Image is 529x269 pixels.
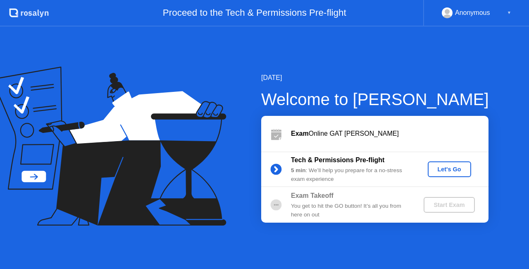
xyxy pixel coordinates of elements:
div: Let's Go [431,166,468,173]
div: You get to hit the GO button! It’s all you from here on out [291,202,410,219]
div: Online GAT [PERSON_NAME] [291,129,488,139]
div: Start Exam [427,202,471,208]
div: Anonymous [455,7,490,18]
b: 5 min [291,167,306,173]
button: Start Exam [424,197,474,213]
b: Exam [291,130,309,137]
b: Tech & Permissions Pre-flight [291,156,384,163]
button: Let's Go [428,161,471,177]
div: ▼ [507,7,511,18]
b: Exam Takeoff [291,192,334,199]
div: [DATE] [261,73,489,83]
div: Welcome to [PERSON_NAME] [261,87,489,112]
div: : We’ll help you prepare for a no-stress exam experience [291,166,410,183]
